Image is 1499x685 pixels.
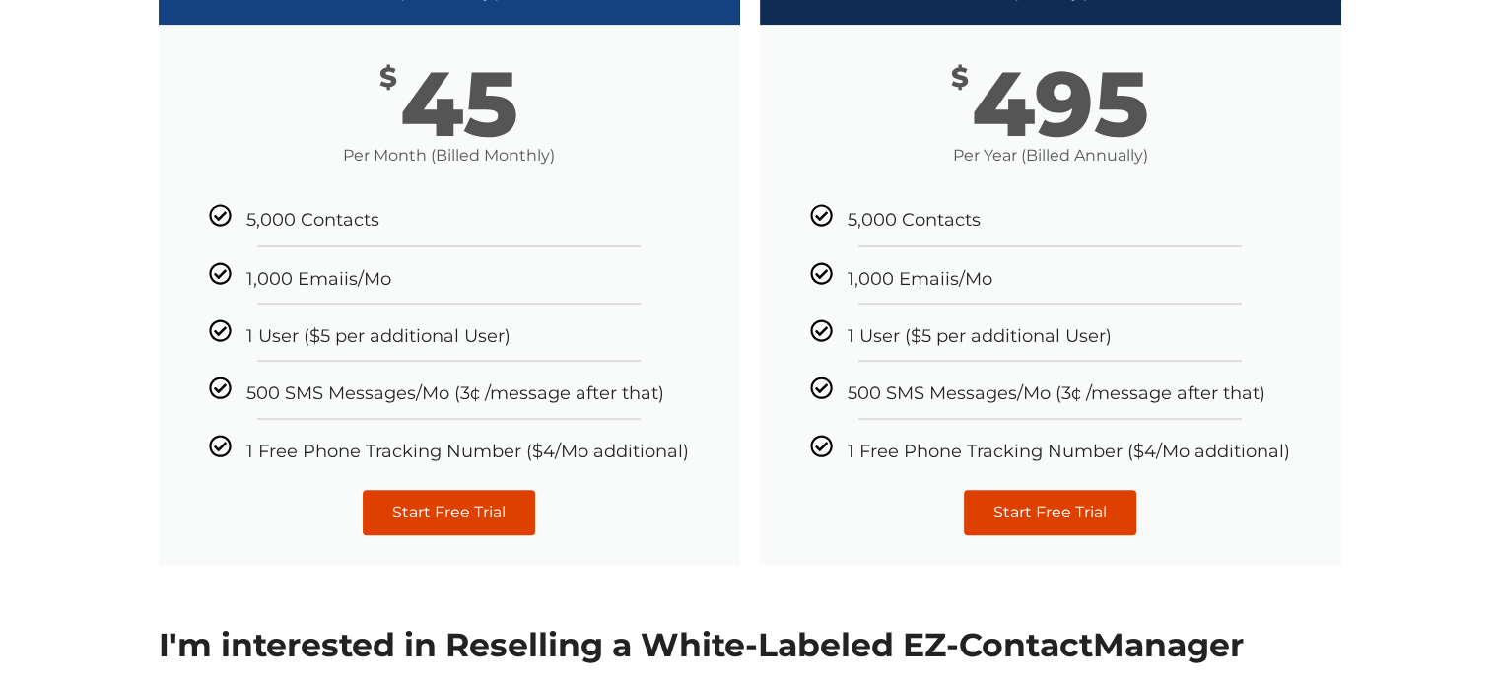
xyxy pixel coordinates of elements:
[848,211,981,231] span: 5,000 Contacts
[379,64,397,92] span: $
[363,490,535,535] a: Start Free Trial
[964,490,1136,535] a: Start Free Trial
[246,211,379,231] span: 5,000 Contacts
[848,441,1290,460] span: 1 Free Phone Tracking Number ($4/Mo additional)
[159,630,1341,662] h2: I'm interested in Reselling a White-Labeled EZ-ContactManager
[246,383,664,403] span: 500 SMS Messages/Mo (3¢ /message after that)
[848,325,1112,345] span: 1 User ($5 per additional User)
[400,64,518,148] span: 45
[246,441,689,460] span: 1 Free Phone Tracking Number ($4/Mo additional)
[246,268,391,288] span: 1,000 Emaiis/Mo
[760,147,1341,165] span: Per Year (Billed Annually)
[972,64,1149,148] span: 495
[848,383,1265,403] span: 500 SMS Messages/Mo (3¢ /message after that)
[159,147,740,165] span: Per Month (Billed Monthly)
[951,64,969,92] span: $
[246,325,511,345] span: 1 User ($5 per additional User)
[848,268,992,288] span: 1,000 Emaiis/Mo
